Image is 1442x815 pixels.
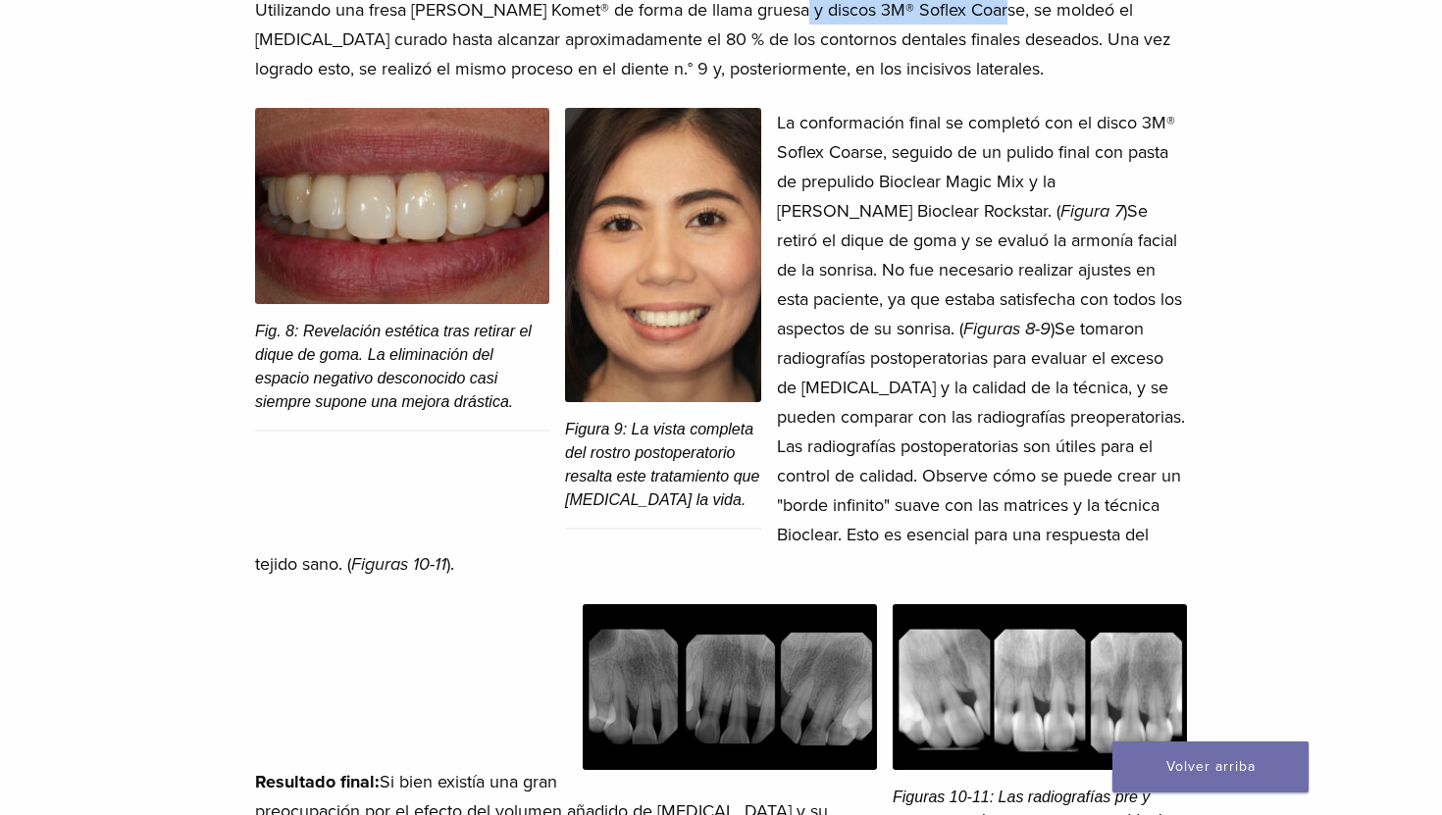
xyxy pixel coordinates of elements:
font: ). [446,553,454,575]
font: La conformación final se completó con el disco 3M® Soflex Coarse, seguido de un pulido final con ... [777,112,1175,222]
font: Figuras 10-11 [351,553,446,575]
font: Figuras 8-9 [963,318,1051,339]
font: ) [1051,318,1055,339]
font: Volver arriba [1166,758,1256,775]
font: Figura 7 [1060,200,1123,222]
font: Fig. 8: Revelación estética tras retirar el dique de goma. La eliminación del espacio negativo de... [255,323,532,410]
font: Figura 9: La vista completa del rostro postoperatorio resalta este tratamiento que [MEDICAL_DATA]... [565,421,759,508]
font: ) [1123,200,1127,222]
font: Se retiró el dique de goma y se evaluó la armonía facial de la sonrisa. No fue necesario realizar... [777,200,1182,339]
a: Volver arriba [1112,741,1309,792]
font: Resultado final: [255,771,380,792]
